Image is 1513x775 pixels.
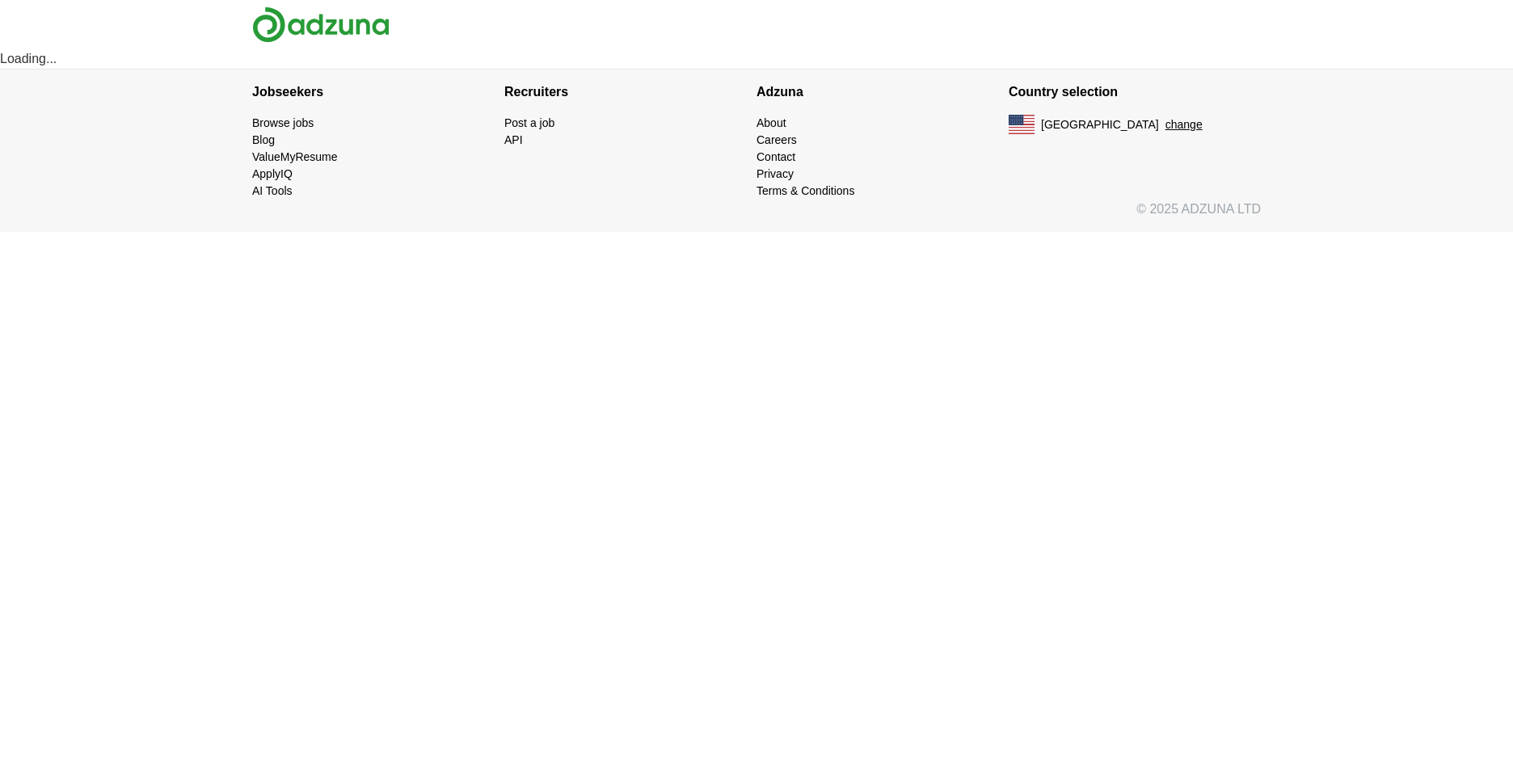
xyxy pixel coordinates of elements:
[1165,116,1203,133] button: change
[252,150,338,163] a: ValueMyResume
[756,116,786,129] a: About
[756,133,797,146] a: Careers
[252,116,314,129] a: Browse jobs
[252,167,293,180] a: ApplyIQ
[252,184,293,197] a: AI Tools
[756,184,854,197] a: Terms & Conditions
[504,133,523,146] a: API
[756,150,795,163] a: Contact
[1009,69,1261,115] h4: Country selection
[1041,116,1159,133] span: [GEOGRAPHIC_DATA]
[252,133,275,146] a: Blog
[504,116,554,129] a: Post a job
[756,167,794,180] a: Privacy
[239,200,1274,232] div: © 2025 ADZUNA LTD
[252,6,390,43] img: Adzuna logo
[1009,115,1035,134] img: US flag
